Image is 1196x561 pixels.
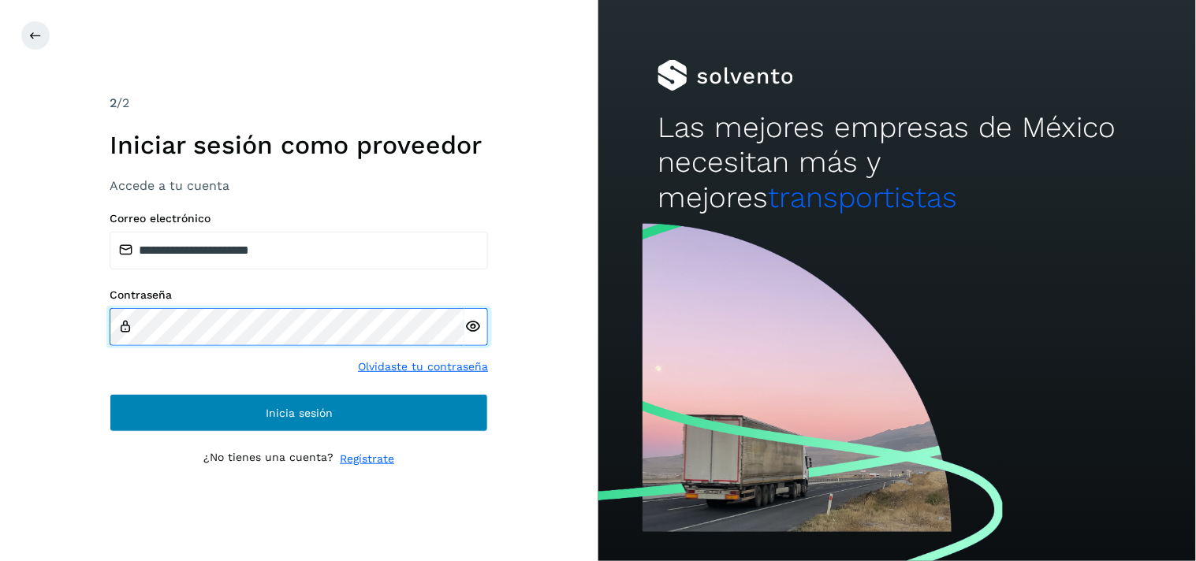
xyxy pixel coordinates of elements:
label: Correo electrónico [110,212,488,225]
a: Regístrate [340,451,394,467]
p: ¿No tienes una cuenta? [203,451,333,467]
div: /2 [110,94,488,113]
span: Inicia sesión [266,407,333,418]
span: 2 [110,95,117,110]
label: Contraseña [110,288,488,302]
span: transportistas [768,180,957,214]
h3: Accede a tu cuenta [110,178,488,193]
a: Olvidaste tu contraseña [358,359,488,375]
button: Inicia sesión [110,394,488,432]
h2: Las mejores empresas de México necesitan más y mejores [658,110,1136,215]
h1: Iniciar sesión como proveedor [110,130,488,160]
